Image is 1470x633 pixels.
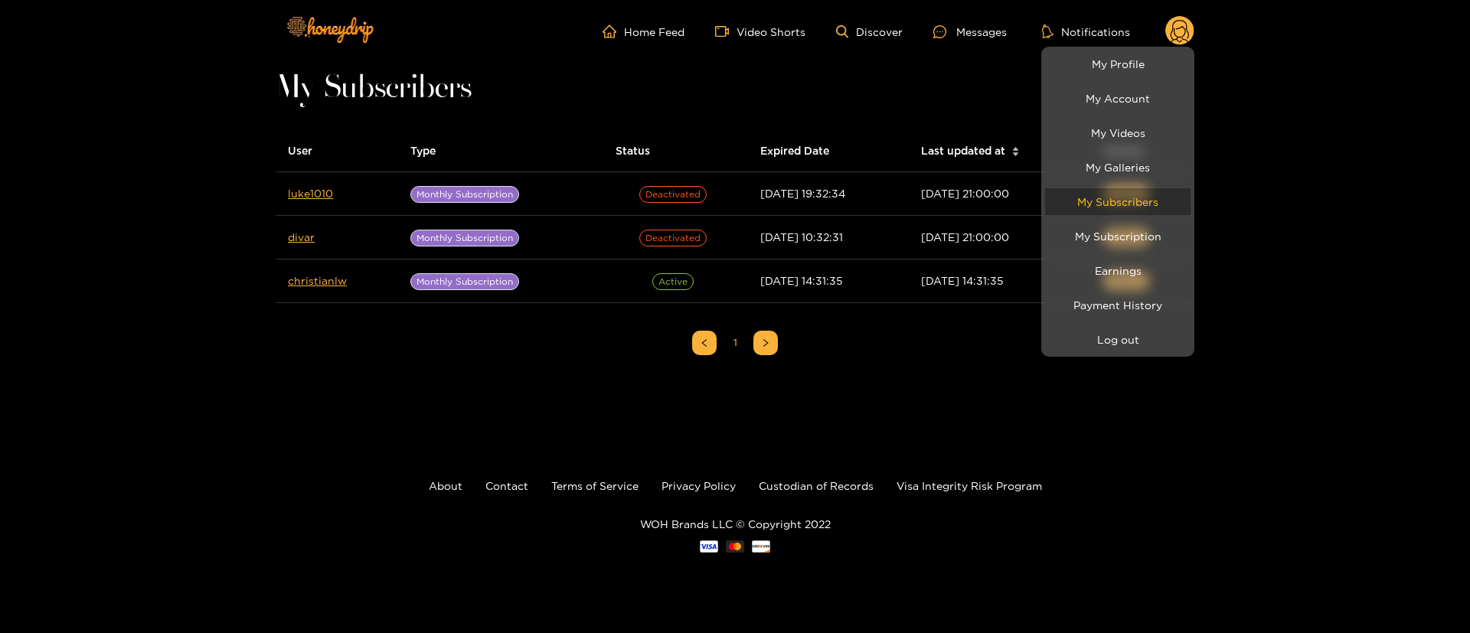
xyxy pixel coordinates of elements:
[1045,85,1191,112] a: My Account
[1045,257,1191,284] a: Earnings
[1045,188,1191,215] a: My Subscribers
[1045,51,1191,77] a: My Profile
[1045,154,1191,181] a: My Galleries
[1045,119,1191,146] a: My Videos
[1045,223,1191,250] a: My Subscription
[1045,326,1191,353] button: Log out
[1045,292,1191,318] a: Payment History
